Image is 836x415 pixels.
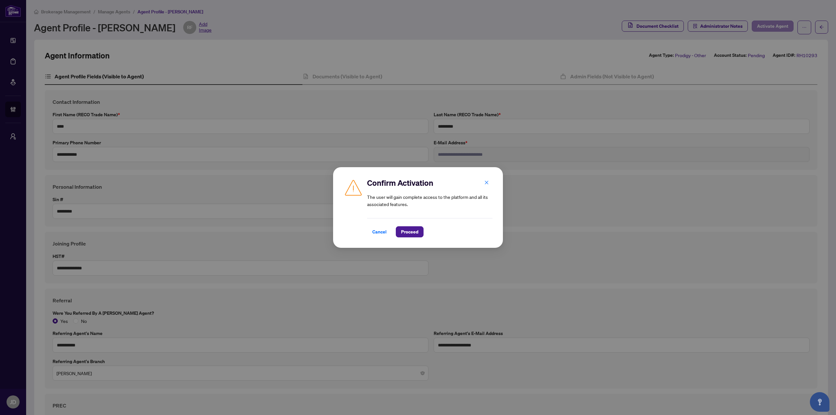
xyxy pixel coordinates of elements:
[344,178,363,197] img: Caution Icon
[396,226,424,237] button: Proceed
[367,193,492,208] article: The user will gain complete access to the platform and all its associated features.
[372,227,387,237] span: Cancel
[367,178,492,188] h2: Confirm Activation
[484,180,489,185] span: close
[401,227,418,237] span: Proceed
[810,392,829,412] button: Open asap
[367,226,392,237] button: Cancel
